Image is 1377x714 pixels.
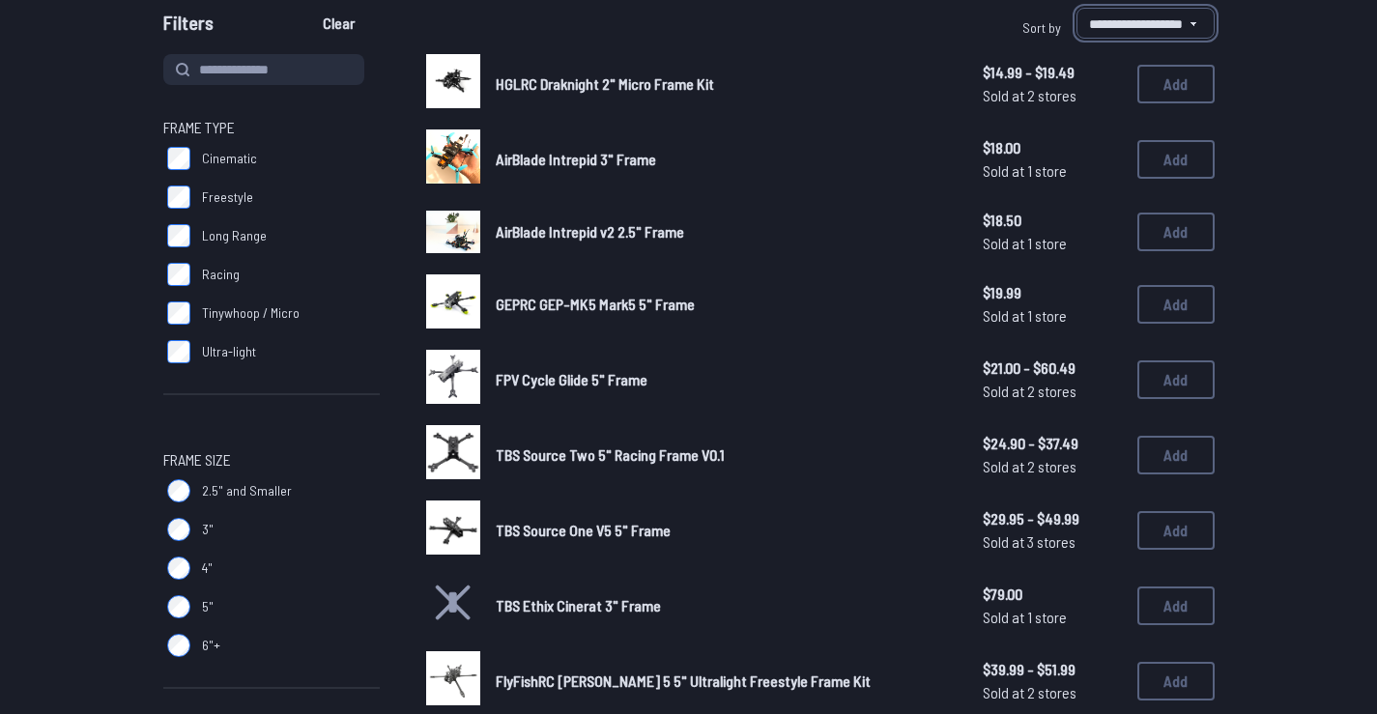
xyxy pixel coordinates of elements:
[167,634,190,657] input: 6"+
[167,224,190,247] input: Long Range
[167,595,190,618] input: 5"
[496,74,714,93] span: HGLRC Draknight 2" Micro Frame Kit
[983,583,1122,606] span: $79.00
[167,479,190,502] input: 2.5" and Smaller
[496,671,871,690] span: FlyFishRC [PERSON_NAME] 5 5" Ultralight Freestyle Frame Kit
[202,636,220,655] span: 6"+
[496,521,671,539] span: TBS Source One V5 5" Frame
[426,211,480,254] img: image
[163,116,235,139] span: Frame Type
[496,368,952,391] a: FPV Cycle Glide 5" Frame
[983,507,1122,530] span: $29.95 - $49.99
[983,357,1122,380] span: $21.00 - $60.49
[496,445,725,464] span: TBS Source Two 5" Racing Frame V0.1
[1137,360,1215,399] button: Add
[1137,213,1215,251] button: Add
[426,350,480,410] a: image
[496,594,952,617] a: TBS Ethix Cinerat 3" Frame
[496,148,952,171] a: AirBlade Intrepid 3" Frame
[983,455,1122,478] span: Sold at 2 stores
[496,220,952,243] a: AirBlade Intrepid v2 2.5" Frame
[426,274,480,328] img: image
[426,500,480,555] img: image
[496,150,656,168] span: AirBlade Intrepid 3" Frame
[202,265,240,284] span: Racing
[202,520,214,539] span: 3"
[426,425,480,479] img: image
[983,606,1122,629] span: Sold at 1 store
[202,597,214,616] span: 5"
[306,8,371,39] button: Clear
[983,304,1122,328] span: Sold at 1 store
[496,519,952,542] a: TBS Source One V5 5" Frame
[496,443,952,467] a: TBS Source Two 5" Racing Frame V0.1
[496,222,684,241] span: AirBlade Intrepid v2 2.5" Frame
[983,380,1122,403] span: Sold at 2 stores
[983,84,1122,107] span: Sold at 2 stores
[202,187,253,207] span: Freestyle
[983,658,1122,681] span: $39.99 - $51.99
[167,301,190,325] input: Tinywhoop / Micro
[1137,65,1215,103] button: Add
[426,350,480,404] img: image
[496,295,695,313] span: GEPRC GEP-MK5 Mark5 5" Frame
[983,232,1122,255] span: Sold at 1 store
[167,263,190,286] input: Racing
[426,54,480,108] img: image
[983,530,1122,554] span: Sold at 3 stores
[1137,586,1215,625] button: Add
[202,342,256,361] span: Ultra-light
[426,129,480,184] img: image
[167,147,190,170] input: Cinematic
[426,274,480,334] a: image
[426,651,480,711] a: image
[1076,8,1215,39] select: Sort by
[426,54,480,114] a: image
[983,209,1122,232] span: $18.50
[163,8,214,46] span: Filters
[496,596,661,614] span: TBS Ethix Cinerat 3" Frame
[1137,511,1215,550] button: Add
[496,370,647,388] span: FPV Cycle Glide 5" Frame
[983,61,1122,84] span: $14.99 - $19.49
[1137,436,1215,474] button: Add
[202,149,257,168] span: Cinematic
[426,500,480,560] a: image
[983,159,1122,183] span: Sold at 1 store
[202,558,213,578] span: 4"
[1137,140,1215,179] button: Add
[426,129,480,189] a: image
[496,72,952,96] a: HGLRC Draknight 2" Micro Frame Kit
[426,425,480,485] a: image
[983,432,1122,455] span: $24.90 - $37.49
[167,186,190,209] input: Freestyle
[202,303,300,323] span: Tinywhoop / Micro
[167,340,190,363] input: Ultra-light
[426,651,480,705] img: image
[496,670,952,693] a: FlyFishRC [PERSON_NAME] 5 5" Ultralight Freestyle Frame Kit
[1022,19,1061,36] span: Sort by
[496,293,952,316] a: GEPRC GEP-MK5 Mark5 5" Frame
[983,136,1122,159] span: $18.00
[983,681,1122,704] span: Sold at 2 stores
[983,281,1122,304] span: $19.99
[163,448,231,471] span: Frame Size
[202,481,292,500] span: 2.5" and Smaller
[1137,662,1215,700] button: Add
[202,226,267,245] span: Long Range
[426,205,480,259] a: image
[1137,285,1215,324] button: Add
[167,557,190,580] input: 4"
[167,518,190,541] input: 3"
